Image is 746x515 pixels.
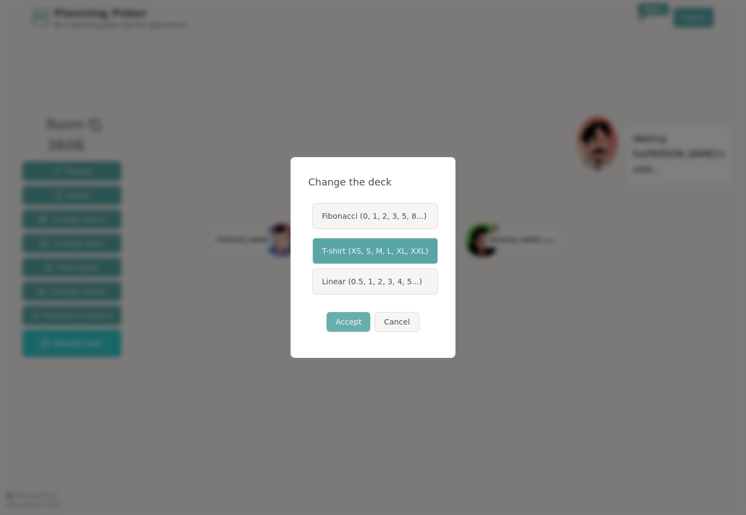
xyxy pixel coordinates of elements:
[312,268,437,295] label: Linear (0.5, 1, 2, 3, 4, 5...)
[375,312,419,332] button: Cancel
[327,312,370,332] button: Accept
[312,238,437,264] label: T-shirt (XS, S, M, L, XL, XXL)
[312,203,437,229] label: Fibonacci (0, 1, 2, 3, 5, 8...)
[308,175,437,190] div: Change the deck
